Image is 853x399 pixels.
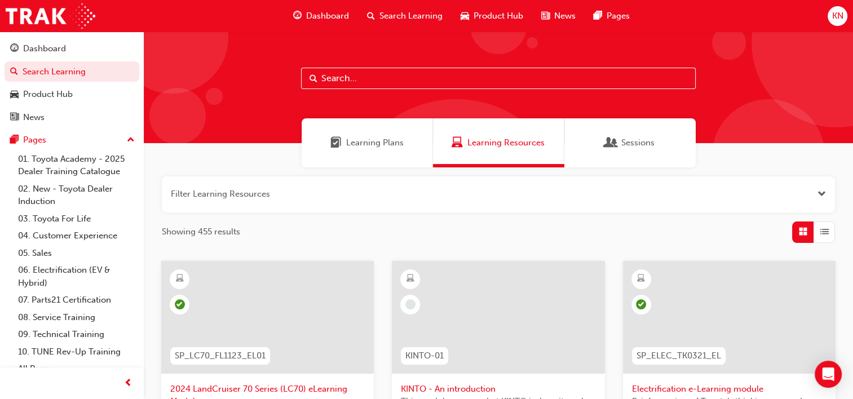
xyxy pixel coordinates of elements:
span: Search [310,72,317,85]
span: Search Learning [379,10,443,23]
span: SP_ELEC_TK0321_EL [637,349,721,362]
span: learningRecordVerb_PASS-icon [175,299,185,309]
span: Dashboard [306,10,349,23]
a: 03. Toyota For Life [14,210,139,228]
span: Sessions [606,136,617,149]
a: 10. TUNE Rev-Up Training [14,343,139,361]
a: 05. Sales [14,245,139,262]
a: 01. Toyota Academy - 2025 Dealer Training Catalogue [14,150,139,180]
span: search-icon [10,67,18,77]
span: guage-icon [293,9,302,23]
span: learningRecordVerb_NONE-icon [405,299,416,309]
span: List [820,225,829,238]
span: SP_LC70_FL1123_EL01 [175,349,266,362]
span: prev-icon [124,376,132,391]
div: Pages [23,134,46,147]
span: search-icon [367,9,375,23]
span: car-icon [10,90,19,100]
a: News [5,107,139,128]
span: news-icon [541,9,550,23]
span: Product Hub [474,10,523,23]
a: Search Learning [5,61,139,82]
span: learningResourceType_ELEARNING-icon [637,272,645,286]
a: 08. Service Training [14,309,139,326]
span: Learning Plans [330,136,342,149]
button: Open the filter [817,188,826,201]
span: Learning Plans [346,136,404,149]
button: KN [828,6,847,26]
a: Learning ResourcesLearning Resources [433,118,564,167]
a: car-iconProduct Hub [452,5,532,28]
a: SessionsSessions [564,118,696,167]
img: Trak [6,3,95,29]
a: 04. Customer Experience [14,227,139,245]
span: learningRecordVerb_COMPLETE-icon [636,299,646,309]
span: Pages [607,10,630,23]
span: news-icon [10,113,19,123]
button: Pages [5,130,139,150]
span: News [554,10,576,23]
a: news-iconNews [532,5,585,28]
a: guage-iconDashboard [284,5,358,28]
a: 07. Parts21 Certification [14,291,139,309]
span: up-icon [127,133,135,148]
div: News [23,111,45,124]
a: Product Hub [5,84,139,105]
span: KN [832,10,843,23]
a: 02. New - Toyota Dealer Induction [14,180,139,210]
span: learningResourceType_ELEARNING-icon [176,272,184,286]
span: KINTO-01 [405,349,444,362]
span: guage-icon [10,44,19,54]
span: Showing 455 results [162,225,240,238]
span: Electrification e-Learning module [632,383,827,396]
a: Learning PlansLearning Plans [302,118,433,167]
a: 06. Electrification (EV & Hybrid) [14,261,139,291]
span: Sessions [621,136,655,149]
span: pages-icon [594,9,602,23]
a: 09. Technical Training [14,326,139,343]
span: learningResourceType_ELEARNING-icon [406,272,414,286]
span: KINTO - An introduction [401,383,595,396]
span: car-icon [461,9,469,23]
a: All Pages [14,360,139,378]
button: DashboardSearch LearningProduct HubNews [5,36,139,130]
span: Learning Resources [467,136,545,149]
span: Grid [799,225,807,238]
a: Dashboard [5,38,139,59]
span: pages-icon [10,135,19,145]
div: Dashboard [23,42,66,55]
div: Open Intercom Messenger [815,361,842,388]
div: Product Hub [23,88,73,101]
a: search-iconSearch Learning [358,5,452,28]
span: Learning Resources [452,136,463,149]
a: pages-iconPages [585,5,639,28]
input: Search... [301,68,696,89]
